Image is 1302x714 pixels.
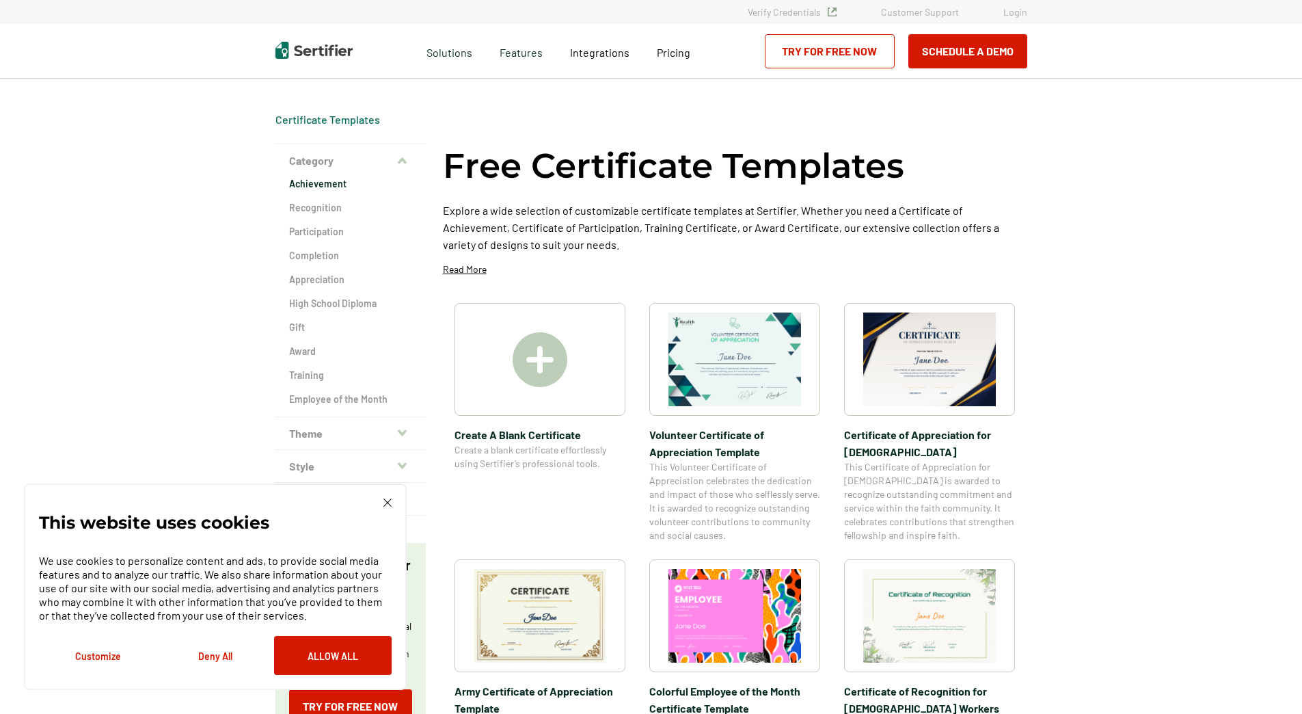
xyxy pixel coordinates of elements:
[275,177,426,417] div: Category
[275,113,380,127] div: Breadcrumb
[275,450,426,483] button: Style
[443,263,487,276] p: Read More
[668,313,801,406] img: Volunteer Certificate of Appreciation Template
[863,313,996,406] img: Certificate of Appreciation for Church​
[455,426,625,443] span: Create A Blank Certificate
[157,636,274,675] button: Deny All
[649,426,820,460] span: Volunteer Certificate of Appreciation Template
[668,569,801,663] img: Colorful Employee of the Month Certificate Template
[570,42,629,59] a: Integrations
[881,6,959,18] a: Customer Support
[649,460,820,542] span: This Volunteer Certificate of Appreciation celebrates the dedication and impact of those who self...
[570,46,629,59] span: Integrations
[289,177,412,191] a: Achievement
[289,369,412,382] a: Training
[1234,648,1302,714] iframe: Chat Widget
[657,42,690,59] a: Pricing
[289,225,412,239] a: Participation
[39,554,392,622] p: We use cookies to personalize content and ads, to provide social media features and to analyze ou...
[908,34,1027,68] button: Schedule a Demo
[443,144,904,188] h1: Free Certificate Templates
[289,393,412,406] a: Employee of the Month
[383,499,392,507] img: Cookie Popup Close
[474,569,606,663] img: Army Certificate of Appreciation​ Template
[275,417,426,450] button: Theme
[649,303,820,542] a: Volunteer Certificate of Appreciation TemplateVolunteer Certificate of Appreciation TemplateThis ...
[765,34,895,68] a: Try for Free Now
[863,569,996,663] img: Certificate of Recognition for Church Workers Template
[844,460,1015,542] span: This Certificate of Appreciation for [DEMOGRAPHIC_DATA] is awarded to recognize outstanding commi...
[844,426,1015,460] span: Certificate of Appreciation for [DEMOGRAPHIC_DATA]​
[500,42,543,59] span: Features
[275,42,353,59] img: Sertifier | Digital Credentialing Platform
[289,201,412,215] a: Recognition
[275,483,426,516] button: Color
[657,46,690,59] span: Pricing
[289,345,412,358] a: Award
[443,202,1027,253] p: Explore a wide selection of customizable certificate templates at Sertifier. Whether you need a C...
[748,6,837,18] a: Verify Credentials
[39,636,157,675] button: Customize
[275,113,380,126] a: Certificate Templates
[289,297,412,310] a: High School Diploma
[275,144,426,177] button: Category
[289,249,412,263] a: Completion
[844,303,1015,542] a: Certificate of Appreciation for Church​Certificate of Appreciation for [DEMOGRAPHIC_DATA]​This Ce...
[426,42,472,59] span: Solutions
[828,8,837,16] img: Verified
[455,443,625,471] span: Create a blank certificate effortlessly using Sertifier’s professional tools.
[39,516,269,529] p: This website uses cookies
[289,273,412,287] a: Appreciation
[274,636,392,675] button: Allow All
[513,332,567,387] img: Create A Blank Certificate
[1003,6,1027,18] a: Login
[289,321,412,334] a: Gift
